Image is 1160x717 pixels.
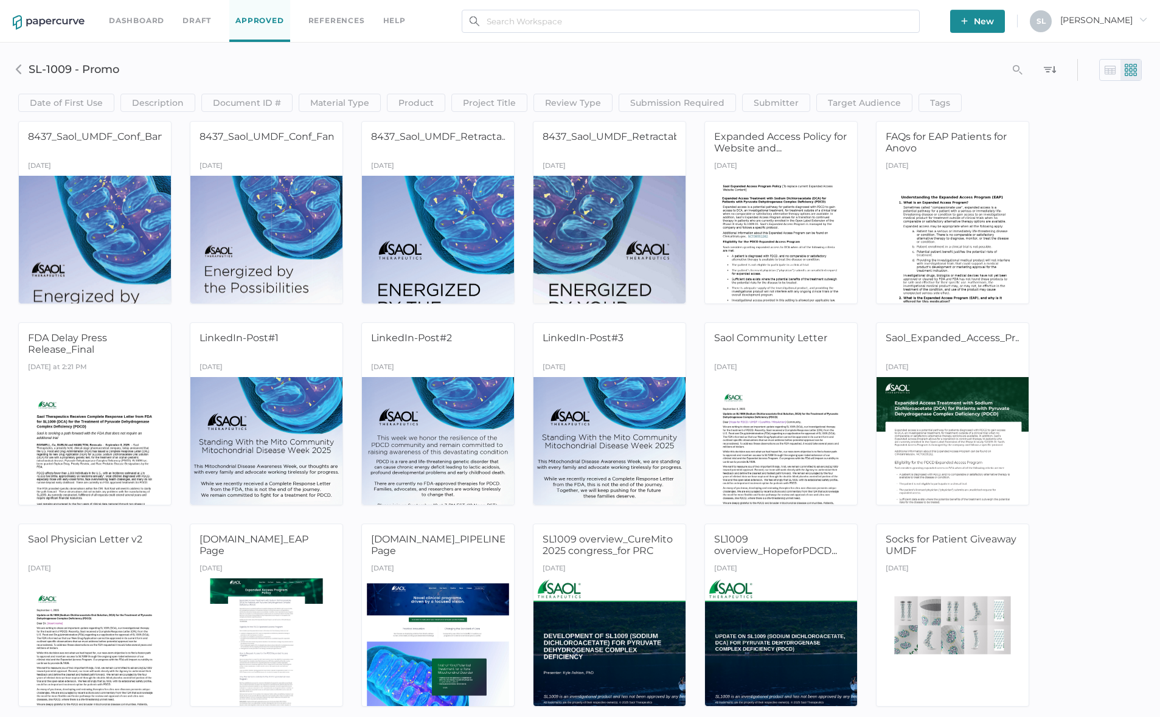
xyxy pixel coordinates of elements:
[213,94,281,111] span: Document ID #
[886,533,1016,556] span: Socks for Patient Giveaway UMDF
[308,14,365,27] a: References
[30,94,103,111] span: Date of First Use
[1037,16,1046,26] span: S L
[29,63,799,76] h3: SL-1009 - Promo
[28,533,142,545] span: Saol Physician Letter v2
[950,10,1005,33] button: New
[919,94,962,112] button: Tags
[371,561,394,578] div: [DATE]
[28,131,199,142] span: 8437_Saol_UMDF_Conf_Banquet_...
[630,94,724,111] span: Submission Required
[14,64,24,74] img: XASAF+g4Z51Wu6mYVMFQmC4SJJkn52YCxeJ13i3apR5QvEYKxDChqssPZdFsnwcCNBzyW2MeRDXBrBOCs+gZ7YR4YN7M4TyPI...
[371,533,506,556] span: [DOMAIN_NAME]_PIPELINE Page
[470,16,479,26] img: search.bf03fe8b.svg
[1139,15,1147,24] i: arrow_right
[886,332,1021,344] span: Saol_Expanded_Access_Pr...
[533,94,613,112] button: Review Type
[543,561,566,578] div: [DATE]
[387,94,445,112] button: Product
[543,359,566,377] div: [DATE]
[886,131,1007,154] span: FAQs for EAP Patients for Anovo
[714,131,847,154] span: Expanded Access Policy for Website and...
[828,94,901,111] span: Target Audience
[371,332,452,344] span: LinkedIn-Post#2
[1060,15,1147,26] span: [PERSON_NAME]
[182,14,211,27] a: Draft
[28,332,107,355] span: FDA Delay Press Release_Final
[28,561,51,578] div: [DATE]
[120,94,195,112] button: Description
[543,332,623,344] span: LinkedIn-Post#3
[371,359,394,377] div: [DATE]
[299,94,381,112] button: Material Type
[132,94,184,111] span: Description
[200,158,223,176] div: [DATE]
[200,131,411,142] span: 8437_Saol_UMDF_Conf_Family_program_v3
[398,94,434,111] span: Product
[13,15,85,30] img: papercurve-logo-colour.7244d18c.svg
[714,158,737,176] div: [DATE]
[714,359,737,377] div: [DATE]
[742,94,810,112] button: Submitter
[451,94,527,112] button: Project Title
[714,332,827,344] span: Saol Community Letter
[754,94,799,111] span: Submitter
[1044,63,1056,75] img: sort_icon
[109,14,164,27] a: Dashboard
[310,94,369,111] span: Material Type
[543,158,566,176] div: [DATE]
[545,94,601,111] span: Review Type
[200,561,223,578] div: [DATE]
[1125,64,1137,76] img: thumb-nail-view-green.8bd57d9d.svg
[886,158,909,176] div: [DATE]
[200,332,279,344] span: LinkedIn-Post#1
[714,533,837,556] span: SL1009 overview_HopeforPDCD...
[371,131,507,142] span: 8437_Saol_UMDF_Retracta...
[961,18,968,24] img: plus-white.e19ec114.svg
[619,94,736,112] button: Submission Required
[714,561,737,578] div: [DATE]
[28,158,51,176] div: [DATE]
[886,561,909,578] div: [DATE]
[201,94,293,112] button: Document ID #
[18,94,114,112] button: Date of First Use
[200,533,308,556] span: [DOMAIN_NAME]_EAP Page
[930,94,950,111] span: Tags
[961,10,994,33] span: New
[462,10,920,33] input: Search Workspace
[28,359,87,377] div: [DATE] at 2:21 PM
[371,158,394,176] div: [DATE]
[816,94,912,112] button: Target Audience
[383,14,406,27] div: help
[543,533,673,556] span: SL1009 overview_CureMito 2025 congress_for PRC
[1013,65,1023,75] i: search_left
[1104,64,1116,76] img: table-view.2010dd40.svg
[200,359,223,377] div: [DATE]
[543,131,707,142] span: 8437_Saol_UMDF_RetractableBa...
[463,94,516,111] span: Project Title
[886,359,909,377] div: [DATE]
